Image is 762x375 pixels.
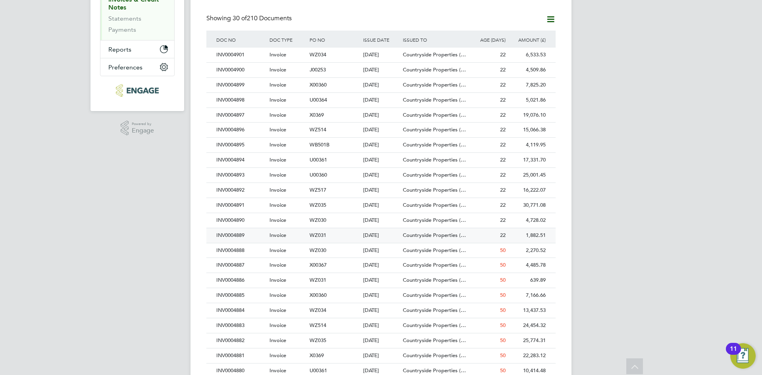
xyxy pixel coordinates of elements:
[361,213,401,228] div: [DATE]
[361,288,401,303] div: [DATE]
[403,292,466,298] span: Countryside Properties (…
[403,262,466,268] span: Countryside Properties (…
[310,232,326,238] span: WZ031
[108,63,142,71] span: Preferences
[310,322,326,329] span: WZ514
[310,187,326,193] span: WZ517
[508,303,548,318] div: 13,437.53
[508,288,548,303] div: 7,166.66
[500,217,506,223] span: 22
[269,262,286,268] span: Invoice
[361,153,401,167] div: [DATE]
[500,292,506,298] span: 50
[214,303,267,318] div: INV0004884
[310,352,324,359] span: X0369
[403,367,466,374] span: Countryside Properties (…
[214,93,267,108] div: INV0004898
[269,81,286,88] span: Invoice
[308,31,361,49] div: PO NO
[214,258,267,273] div: INV0004887
[310,337,326,344] span: WZ035
[214,333,267,348] div: INV0004882
[500,51,506,58] span: 22
[206,14,293,23] div: Showing
[361,108,401,123] div: [DATE]
[403,322,466,329] span: Countryside Properties (…
[100,58,174,76] button: Preferences
[508,318,548,333] div: 24,454.32
[361,183,401,198] div: [DATE]
[310,307,326,313] span: WZ034
[269,322,286,329] span: Invoice
[310,262,327,268] span: X00367
[403,51,466,58] span: Countryside Properties (…
[730,349,737,359] div: 11
[361,63,401,77] div: [DATE]
[403,277,466,283] span: Countryside Properties (…
[269,217,286,223] span: Invoice
[500,187,506,193] span: 22
[401,31,468,49] div: ISSUED TO
[108,26,136,33] a: Payments
[310,171,327,178] span: U00360
[269,66,286,73] span: Invoice
[403,112,466,118] span: Countryside Properties (…
[730,343,756,369] button: Open Resource Center, 11 new notifications
[403,141,466,148] span: Countryside Properties (…
[508,78,548,92] div: 7,825.20
[361,228,401,243] div: [DATE]
[214,243,267,258] div: INV0004888
[361,243,401,258] div: [DATE]
[214,168,267,183] div: INV0004893
[310,96,327,103] span: U00364
[361,48,401,62] div: [DATE]
[403,247,466,254] span: Countryside Properties (…
[214,123,267,137] div: INV0004896
[214,31,267,49] div: DOC NO
[269,156,286,163] span: Invoice
[310,112,324,118] span: X0369
[508,213,548,228] div: 4,728.02
[361,333,401,348] div: [DATE]
[403,217,466,223] span: Countryside Properties (…
[500,126,506,133] span: 22
[269,112,286,118] span: Invoice
[403,187,466,193] span: Countryside Properties (…
[214,138,267,152] div: INV0004895
[500,141,506,148] span: 22
[508,153,548,167] div: 17,331.70
[108,15,141,22] a: Statements
[214,348,267,363] div: INV0004881
[108,46,131,53] span: Reports
[361,138,401,152] div: [DATE]
[233,14,292,22] span: 210 Documents
[361,31,401,49] div: ISSUE DATE
[508,258,548,273] div: 4,485.78
[500,156,506,163] span: 22
[269,247,286,254] span: Invoice
[361,198,401,213] div: [DATE]
[269,202,286,208] span: Invoice
[468,31,508,49] div: AGE (DAYS)
[121,121,154,136] a: Powered byEngage
[508,108,548,123] div: 19,076.10
[214,288,267,303] div: INV0004885
[269,96,286,103] span: Invoice
[310,66,326,73] span: J00253
[269,277,286,283] span: Invoice
[508,63,548,77] div: 4,509.86
[269,171,286,178] span: Invoice
[403,96,466,103] span: Countryside Properties (…
[500,352,506,359] span: 50
[403,171,466,178] span: Countryside Properties (…
[214,153,267,167] div: INV0004894
[361,258,401,273] div: [DATE]
[508,168,548,183] div: 25,001.45
[214,273,267,288] div: INV0004886
[310,202,326,208] span: WZ035
[403,307,466,313] span: Countryside Properties (…
[214,213,267,228] div: INV0004890
[500,262,506,268] span: 50
[269,141,286,148] span: Invoice
[500,367,506,374] span: 50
